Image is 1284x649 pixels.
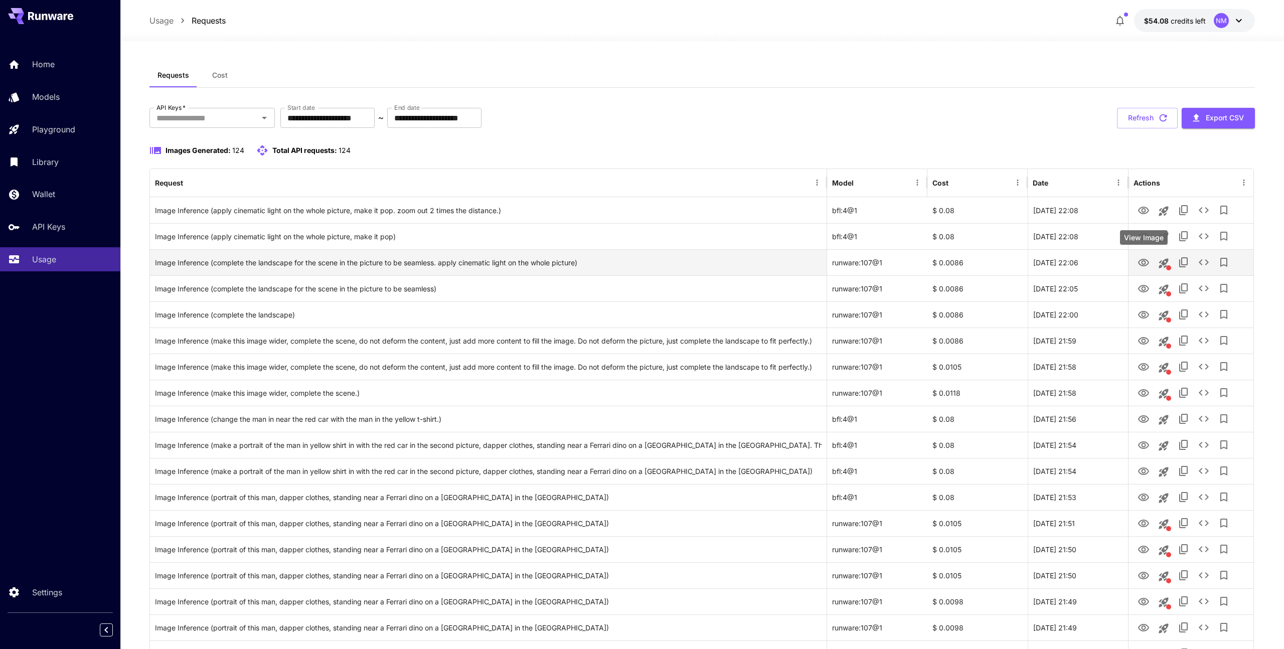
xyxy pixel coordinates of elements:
[1194,409,1214,429] button: See details
[1134,617,1154,637] button: View Image
[1174,565,1194,585] button: Copy TaskUUID
[1174,617,1194,637] button: Copy TaskUUID
[1194,591,1214,611] button: See details
[827,354,927,380] div: runware:107@1
[1134,513,1154,533] button: View Image
[1154,305,1174,326] button: This request includes a reference image. Clicking this will load all other parameters, but for pr...
[1028,536,1128,562] div: 07 Aug, 2025 21:50
[1194,226,1214,246] button: See details
[155,511,822,536] div: Click to copy prompt
[1174,513,1194,533] button: Copy TaskUUID
[1194,278,1214,298] button: See details
[1214,461,1234,481] button: Add to library
[32,91,60,103] p: Models
[1134,304,1154,324] button: View Image
[1214,13,1229,28] div: NM
[1154,253,1174,273] button: This request includes a reference image. Clicking this will load all other parameters, but for pr...
[1194,565,1214,585] button: See details
[1134,330,1154,351] button: View Image
[1154,332,1174,352] button: This request includes a reference image. Clicking this will load all other parameters, but for pr...
[1028,510,1128,536] div: 07 Aug, 2025 21:51
[927,380,1028,406] div: $ 0.0118
[1194,461,1214,481] button: See details
[1194,539,1214,559] button: See details
[1174,200,1194,220] button: Copy TaskUUID
[1174,226,1194,246] button: Copy TaskUUID
[1028,275,1128,301] div: 07 Aug, 2025 22:05
[1028,301,1128,328] div: 07 Aug, 2025 22:00
[149,15,174,27] a: Usage
[1214,565,1234,585] button: Add to library
[927,432,1028,458] div: $ 0.08
[1174,487,1194,507] button: Copy TaskUUID
[32,123,75,135] p: Playground
[1194,357,1214,377] button: See details
[1028,249,1128,275] div: 07 Aug, 2025 22:06
[155,380,822,406] div: Click to copy prompt
[155,432,822,458] div: Click to copy prompt
[1028,484,1128,510] div: 07 Aug, 2025 21:53
[1144,16,1206,26] div: $54.08333
[1174,461,1194,481] button: Copy TaskUUID
[1134,539,1154,559] button: View Image
[32,58,55,70] p: Home
[1214,591,1234,611] button: Add to library
[1194,617,1214,637] button: See details
[1134,356,1154,377] button: View Image
[827,197,927,223] div: bfl:4@1
[1144,17,1171,25] span: $54.08
[827,562,927,588] div: runware:107@1
[155,458,822,484] div: Click to copy prompt
[827,275,927,301] div: runware:107@1
[1134,179,1160,187] div: Actions
[1134,408,1154,429] button: View Image
[184,176,198,190] button: Sort
[155,406,822,432] div: Click to copy prompt
[1011,176,1025,190] button: Menu
[1154,279,1174,299] button: This request includes a reference image. Clicking this will load all other parameters, but for pr...
[1194,487,1214,507] button: See details
[1174,357,1194,377] button: Copy TaskUUID
[155,328,822,354] div: Click to copy prompt
[1154,618,1174,638] button: Launch in playground
[32,253,56,265] p: Usage
[810,176,824,190] button: Menu
[927,562,1028,588] div: $ 0.0105
[155,198,822,223] div: Click to copy prompt
[827,432,927,458] div: bfl:4@1
[1028,223,1128,249] div: 07 Aug, 2025 22:08
[1174,278,1194,298] button: Copy TaskUUID
[1028,406,1128,432] div: 07 Aug, 2025 21:56
[1214,304,1234,324] button: Add to library
[827,328,927,354] div: runware:107@1
[927,484,1028,510] div: $ 0.08
[949,176,964,190] button: Sort
[1154,384,1174,404] button: This request includes a reference image. Clicking this will load all other parameters, but for pr...
[1194,513,1214,533] button: See details
[1028,614,1128,640] div: 07 Aug, 2025 21:49
[107,621,120,639] div: Collapse sidebar
[1134,565,1154,585] button: View Image
[1214,357,1234,377] button: Add to library
[155,537,822,562] div: Click to copy prompt
[1134,486,1154,507] button: View Image
[927,510,1028,536] div: $ 0.0105
[257,111,271,125] button: Open
[1120,230,1168,245] div: View Image
[855,176,869,190] button: Sort
[192,15,226,27] p: Requests
[827,614,927,640] div: runware:107@1
[1154,566,1174,586] button: This request includes a reference image. Clicking this will load all other parameters, but for pr...
[827,380,927,406] div: runware:107@1
[1028,197,1128,223] div: 07 Aug, 2025 22:08
[1154,201,1174,221] button: Launch in playground
[927,614,1028,640] div: $ 0.0098
[155,563,822,588] div: Click to copy prompt
[827,588,927,614] div: runware:107@1
[1154,462,1174,482] button: Launch in playground
[1174,591,1194,611] button: Copy TaskUUID
[1134,226,1154,246] button: View Image
[155,250,822,275] div: Click to copy prompt
[1049,176,1063,190] button: Sort
[1174,539,1194,559] button: Copy TaskUUID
